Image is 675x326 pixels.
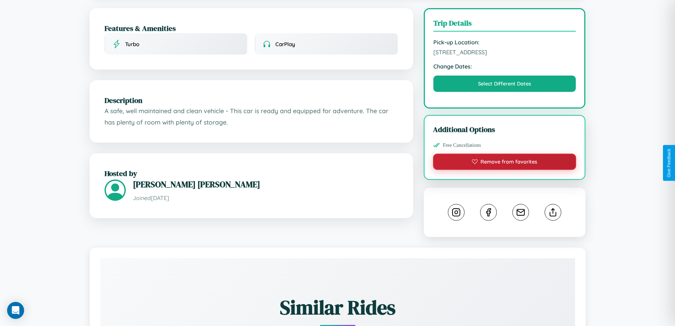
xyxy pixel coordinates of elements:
[443,142,481,148] span: Free Cancellations
[105,23,398,33] h2: Features & Amenities
[666,149,671,177] div: Give Feedback
[433,39,576,46] strong: Pick-up Location:
[433,63,576,70] strong: Change Dates:
[105,105,398,128] p: A safe, well maintained and clean vehicle - This car is ready and equipped for adventure. The car...
[7,302,24,319] div: Open Intercom Messenger
[125,294,550,321] h2: Similar Rides
[133,193,398,203] p: Joined [DATE]
[105,95,398,105] h2: Description
[433,124,576,134] h3: Additional Options
[433,49,576,56] span: [STREET_ADDRESS]
[133,178,398,190] h3: [PERSON_NAME] [PERSON_NAME]
[125,41,139,48] span: Turbo
[105,168,398,178] h2: Hosted by
[433,76,576,92] button: Select Different Dates
[275,41,295,48] span: CarPlay
[433,18,576,32] h3: Trip Details
[433,154,576,170] button: Remove from favorites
